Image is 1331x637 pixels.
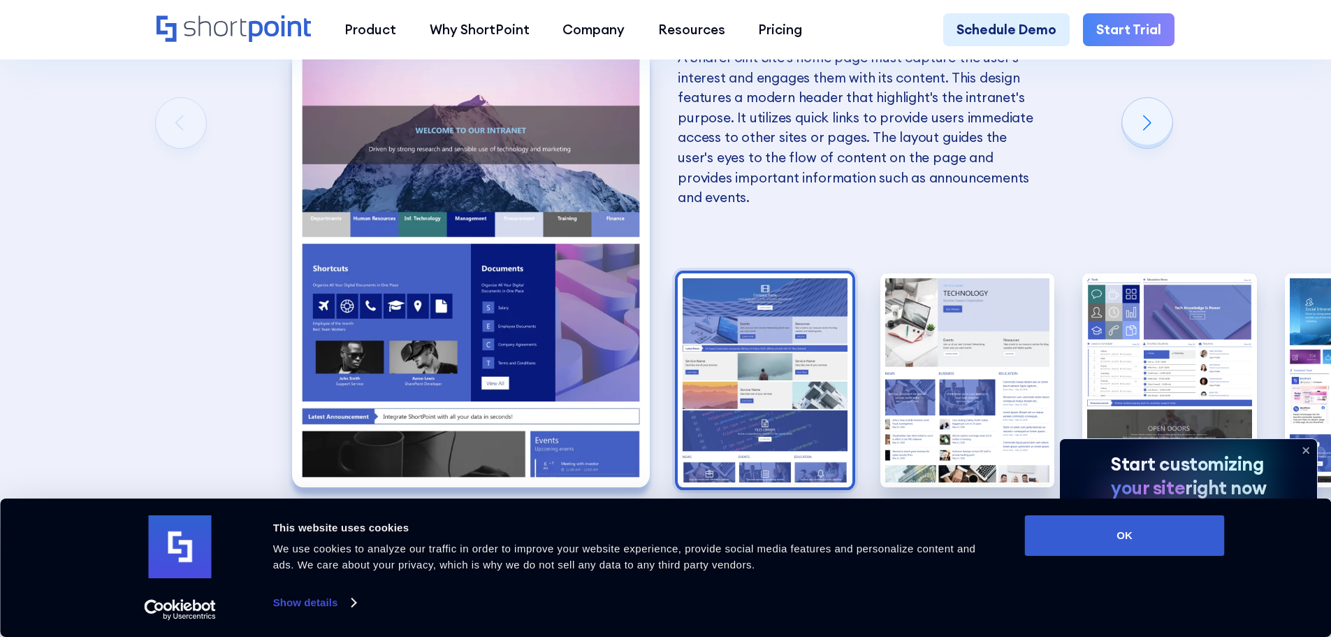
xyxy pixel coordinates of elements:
img: Best SharePoint Designs [880,273,1055,488]
img: Best SharePoint Site Designs [292,48,650,487]
a: Product [328,13,413,47]
div: Product [344,20,396,40]
a: Company [546,13,641,47]
button: OK [1025,515,1225,556]
div: 3 / 5 [880,273,1055,488]
div: Next slide [1122,98,1172,148]
div: 1 / 5 [292,48,650,487]
a: Start Trial [1083,13,1174,47]
img: Best SharePoint Intranet Sites [678,273,852,488]
div: Pricing [758,20,802,40]
div: Resources [658,20,725,40]
span: We use cookies to analyze our traffic in order to improve your website experience, provide social... [273,543,976,571]
div: 2 / 5 [678,273,852,488]
a: Resources [641,13,742,47]
a: Why ShortPoint [413,13,546,47]
div: This website uses cookies [273,520,994,536]
a: Usercentrics Cookiebot - opens in a new window [119,599,241,620]
a: Schedule Demo [943,13,1070,47]
img: Best SharePoint Intranet Examples [1082,273,1257,488]
a: Pricing [742,13,820,47]
a: Home [157,15,311,44]
img: logo [149,515,212,578]
div: 4 / 5 [1082,273,1257,488]
p: A SharePoint Site's home page must capture the user's interest and engages them with its content.... [678,48,1035,208]
div: Why ShortPoint [430,20,530,40]
a: Show details [273,592,356,613]
div: Company [562,20,625,40]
